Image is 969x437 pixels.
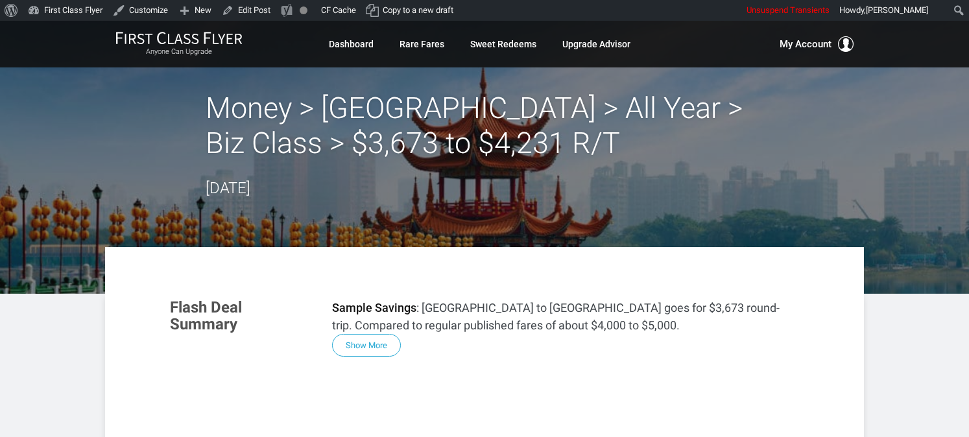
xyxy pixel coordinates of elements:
[780,36,831,52] span: My Account
[747,5,830,15] span: Unsuspend Transients
[329,32,374,56] a: Dashboard
[470,32,536,56] a: Sweet Redeems
[115,31,243,45] img: First Class Flyer
[866,5,928,15] span: [PERSON_NAME]
[115,47,243,56] small: Anyone Can Upgrade
[562,32,630,56] a: Upgrade Advisor
[332,334,401,357] button: Show More
[206,91,763,161] h2: Money > [GEOGRAPHIC_DATA] > All Year > Biz Class > $3,673 to $4,231 R/T
[115,31,243,57] a: First Class FlyerAnyone Can Upgrade
[206,179,250,197] time: [DATE]
[400,32,444,56] a: Rare Fares
[332,299,799,334] p: : [GEOGRAPHIC_DATA] to [GEOGRAPHIC_DATA] goes for $3,673 round-trip. Compared to regular publishe...
[332,301,416,314] strong: Sample Savings
[170,299,313,333] h3: Flash Deal Summary
[780,36,854,52] button: My Account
